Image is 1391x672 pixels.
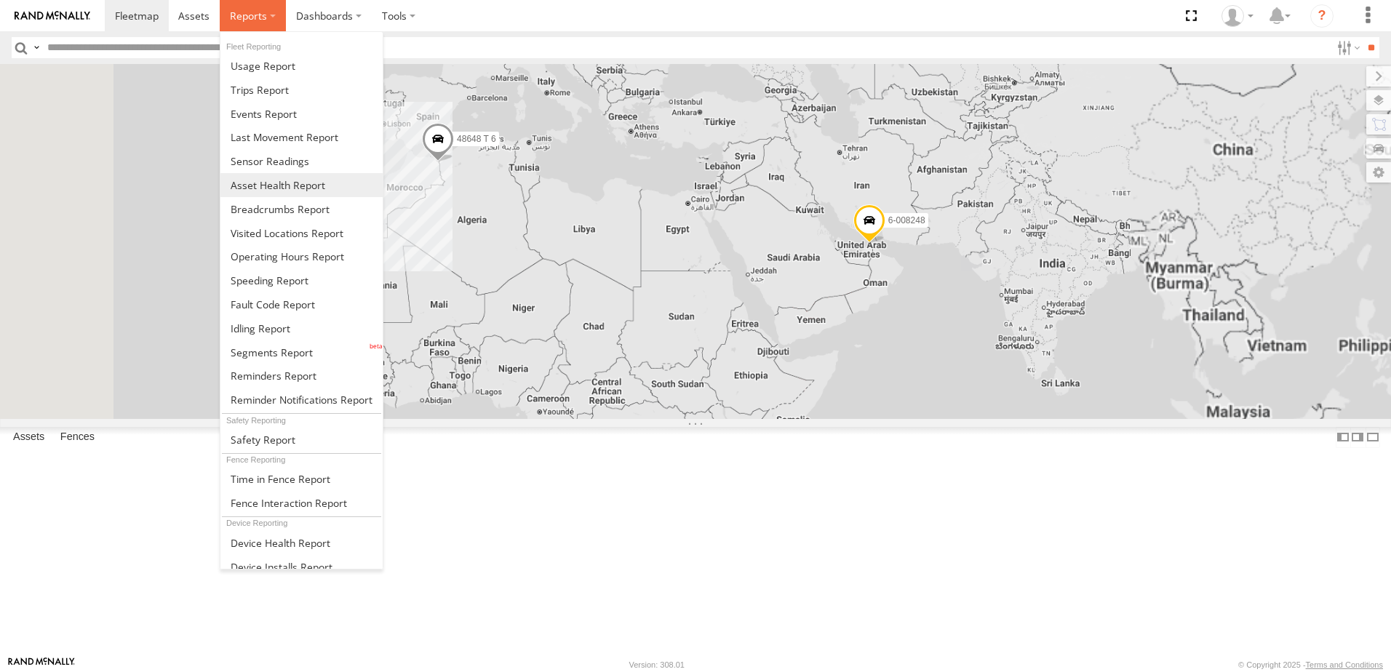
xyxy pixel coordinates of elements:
a: Safety Report [220,428,383,452]
a: Fault Code Report [220,292,383,316]
div: Zaid Abu Manneh [1216,5,1259,27]
a: Sensor Readings [220,149,383,173]
a: Reminders Report [220,364,383,388]
a: Asset Health Report [220,173,383,197]
label: Search Filter Options [1331,37,1363,58]
span: 48648 T 6 [457,134,496,144]
a: Fleet Speed Report [220,268,383,292]
a: Device Health Report [220,531,383,555]
label: Dock Summary Table to the Left [1336,427,1350,448]
label: Assets [6,427,52,447]
i: ? [1310,4,1334,28]
label: Dock Summary Table to the Right [1350,427,1365,448]
a: Segments Report [220,340,383,364]
div: © Copyright 2025 - [1238,660,1383,669]
a: Trips Report [220,78,383,102]
img: rand-logo.svg [15,11,90,21]
a: Usage Report [220,54,383,78]
a: Idling Report [220,316,383,340]
label: Map Settings [1366,162,1391,183]
a: Last Movement Report [220,125,383,149]
label: Search Query [31,37,42,58]
div: Version: 308.01 [629,660,685,669]
a: Device Installs Report [220,555,383,579]
a: Terms and Conditions [1306,660,1383,669]
a: Asset Operating Hours Report [220,244,383,268]
span: 6-008248 [888,216,925,226]
a: Full Events Report [220,102,383,126]
a: Service Reminder Notifications Report [220,388,383,412]
a: Fence Interaction Report [220,491,383,515]
label: Hide Summary Table [1366,427,1380,448]
a: Visit our Website [8,657,75,672]
a: Breadcrumbs Report [220,197,383,221]
a: Time in Fences Report [220,467,383,491]
a: Visited Locations Report [220,221,383,245]
label: Fences [53,427,102,447]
